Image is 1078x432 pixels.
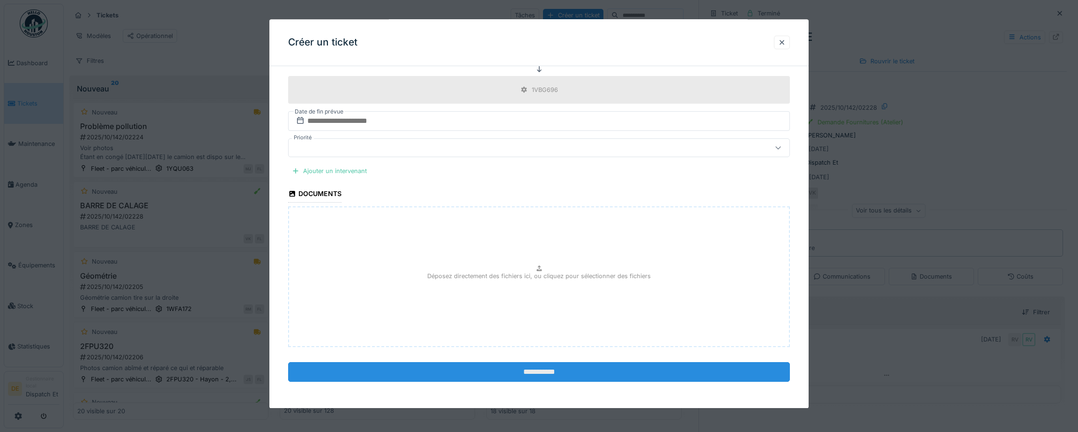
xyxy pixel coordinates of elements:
[292,134,314,142] label: Priorité
[532,85,558,94] div: 1VBG696
[288,187,342,203] div: Documents
[294,106,344,117] label: Date de fin prévue
[427,272,651,280] p: Déposez directement des fichiers ici, ou cliquez pour sélectionner des fichiers
[288,165,371,177] div: Ajouter un intervenant
[288,37,357,48] h3: Créer un ticket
